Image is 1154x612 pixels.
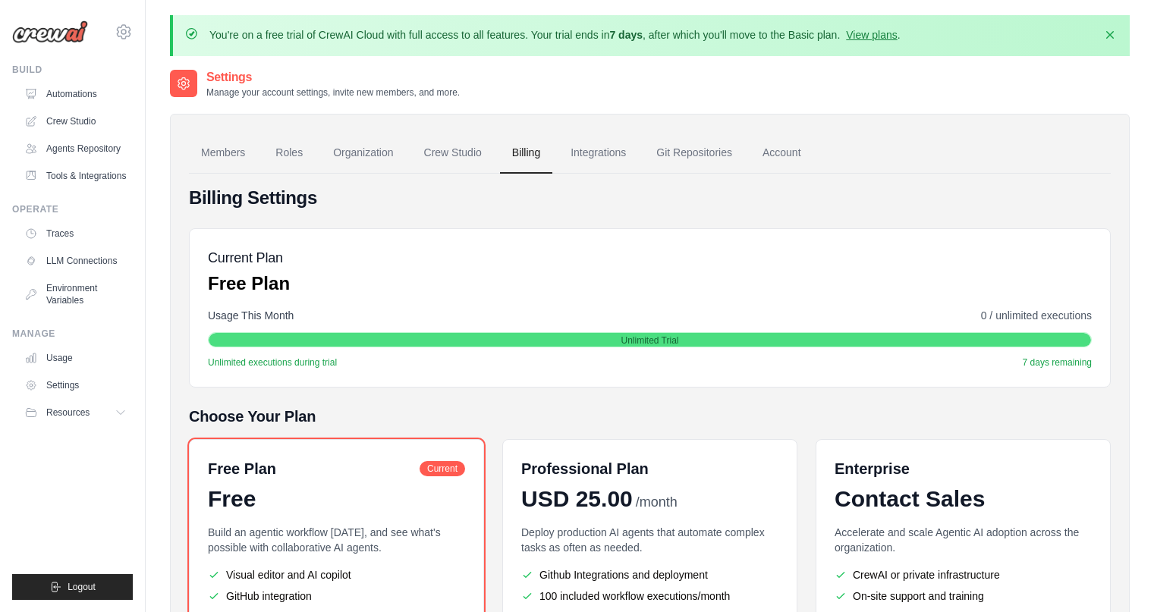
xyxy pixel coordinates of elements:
a: Integrations [558,133,638,174]
a: View plans [846,29,897,41]
p: Deploy production AI agents that automate complex tasks as often as needed. [521,525,778,555]
a: Environment Variables [18,276,133,312]
span: Resources [46,406,90,419]
li: On-site support and training [835,588,1092,604]
li: GitHub integration [208,588,465,604]
h6: Free Plan [208,458,276,479]
a: Agents Repository [18,137,133,161]
span: USD 25.00 [521,485,633,513]
a: Traces [18,221,133,246]
strong: 7 days [609,29,643,41]
h6: Enterprise [835,458,1092,479]
a: Git Repositories [644,133,744,174]
span: Unlimited executions during trial [208,356,337,369]
span: Current [420,461,465,476]
h5: Current Plan [208,247,290,268]
button: Logout [12,574,133,600]
a: Crew Studio [18,109,133,133]
a: Tools & Integrations [18,164,133,188]
h4: Billing Settings [189,186,1111,210]
a: LLM Connections [18,249,133,273]
a: Members [189,133,257,174]
a: Settings [18,373,133,397]
li: CrewAI or private infrastructure [835,567,1092,582]
p: You're on a free trial of CrewAI Cloud with full access to all features. Your trial ends in , aft... [209,27,901,42]
div: Manage [12,328,133,340]
a: Billing [500,133,552,174]
span: 0 / unlimited executions [981,308,1092,323]
button: Resources [18,400,133,425]
span: /month [636,492,678,513]
p: Manage your account settings, invite new members, and more. [206,86,460,99]
h2: Settings [206,68,460,86]
span: Logout [68,581,96,593]
img: Logo [12,20,88,43]
a: Account [750,133,813,174]
span: 7 days remaining [1023,356,1092,369]
li: Visual editor and AI copilot [208,567,465,582]
a: Organization [321,133,405,174]
div: Operate [12,203,133,215]
p: Build an agentic workflow [DATE], and see what's possible with collaborative AI agents. [208,525,465,555]
li: 100 included workflow executions/month [521,588,778,604]
h6: Professional Plan [521,458,649,479]
h5: Choose Your Plan [189,406,1111,427]
a: Crew Studio [412,133,494,174]
div: Free [208,485,465,513]
div: Build [12,64,133,76]
p: Free Plan [208,271,290,296]
li: Github Integrations and deployment [521,567,778,582]
span: Unlimited Trial [621,334,678,347]
span: Usage This Month [208,308,294,323]
div: Contact Sales [835,485,1092,513]
a: Automations [18,82,133,106]
p: Accelerate and scale Agentic AI adoption across the organization. [835,525,1092,555]
a: Usage [18,346,133,370]
a: Roles [263,133,315,174]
